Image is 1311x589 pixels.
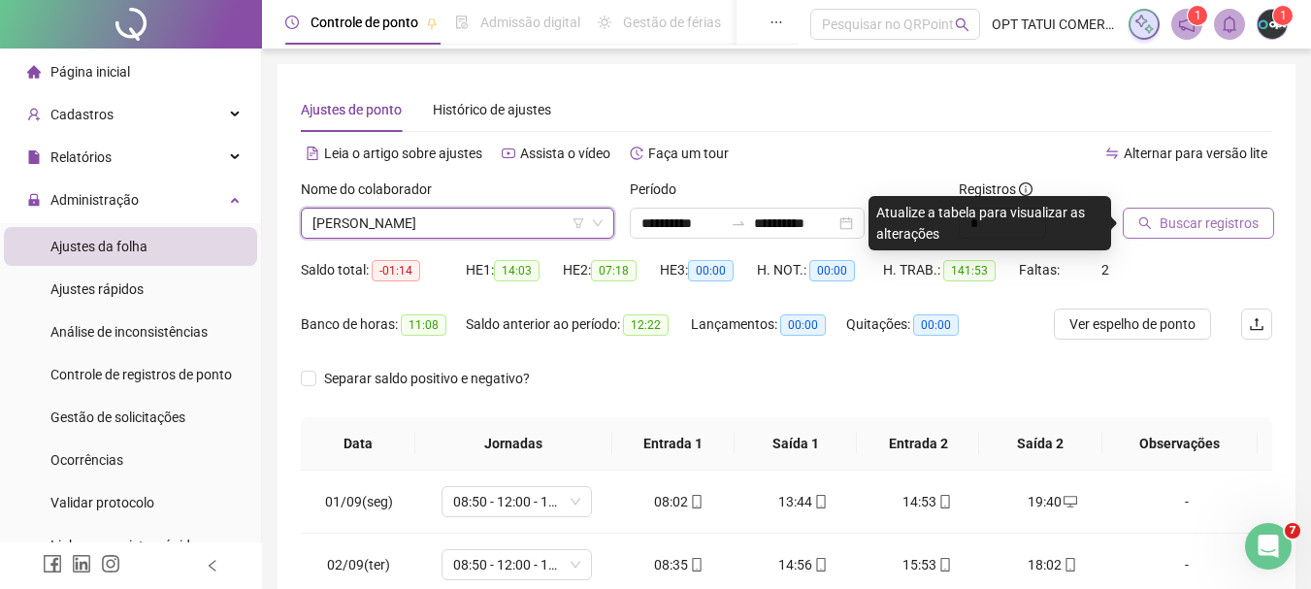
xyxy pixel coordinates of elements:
span: mobile [936,558,952,572]
div: 14:53 [881,491,974,512]
span: mobile [688,558,704,572]
span: notification [1178,16,1196,33]
div: Quitações: [846,313,982,336]
span: Controle de registros de ponto [50,367,232,382]
span: 00:00 [913,314,959,336]
span: filter [573,217,584,229]
span: 141:53 [943,260,996,281]
span: Controle de ponto [311,15,418,30]
div: Saldo total: [301,259,466,281]
div: H. NOT.: [757,259,883,281]
span: mobile [688,495,704,508]
span: OPT TATUI COMERCIO DE OCULOS LTDA [992,14,1117,35]
span: 00:00 [688,260,734,281]
span: 02/09(ter) [327,557,390,573]
span: Gestão de férias [623,15,721,30]
span: search [955,17,969,32]
span: file [27,150,41,164]
span: Observações [1118,433,1242,454]
span: Registros [959,179,1032,200]
span: down [592,217,604,229]
span: facebook [43,554,62,573]
span: Link para registro rápido [50,538,198,553]
span: Leia o artigo sobre ajustes [324,146,482,161]
span: desktop [1062,495,1077,508]
img: sparkle-icon.fc2bf0ac1784a2077858766a79e2daf3.svg [1133,14,1155,35]
span: 2 [1101,262,1109,278]
th: Entrada 1 [612,417,735,471]
div: 08:35 [633,554,726,575]
span: upload [1249,316,1264,332]
span: Admissão digital [480,15,580,30]
label: Período [630,179,689,200]
span: instagram [101,554,120,573]
span: Ver espelho de ponto [1069,313,1196,335]
span: Buscar registros [1160,213,1259,234]
div: Atualize a tabela para visualizar as alterações [869,196,1111,250]
div: Banco de horas: [301,313,466,336]
span: 1 [1280,9,1287,22]
span: mobile [812,495,828,508]
span: user-add [27,108,41,121]
span: Faça um tour [648,146,729,161]
span: lock [27,193,41,207]
span: Histórico de ajustes [433,102,551,117]
span: clock-circle [285,16,299,29]
span: Alternar para versão lite [1124,146,1267,161]
span: mobile [936,495,952,508]
th: Jornadas [415,417,612,471]
span: 00:00 [780,314,826,336]
span: Faltas: [1019,262,1063,278]
button: Buscar registros [1123,208,1274,239]
iframe: Intercom live chat [1245,523,1292,570]
div: HE 2: [563,259,660,281]
span: Cadastros [50,107,114,122]
span: home [27,65,41,79]
span: pushpin [426,17,438,29]
span: mobile [812,558,828,572]
span: bell [1221,16,1238,33]
span: file-text [306,147,319,160]
span: Assista o vídeo [520,146,610,161]
span: 12:22 [623,314,669,336]
span: Administração [50,192,139,208]
span: sun [598,16,611,29]
span: Ajustes de ponto [301,102,402,117]
span: Ajustes da folha [50,239,147,254]
span: 08:50 - 12:00 - 13:00 - 18:00 [453,550,580,579]
span: info-circle [1019,182,1032,196]
th: Saída 2 [979,417,1101,471]
span: ellipsis [770,16,783,29]
div: - [1130,491,1244,512]
span: to [731,215,746,231]
div: HE 1: [466,259,563,281]
sup: 1 [1188,6,1207,25]
span: search [1138,216,1152,230]
div: HE 3: [660,259,757,281]
div: 08:02 [633,491,726,512]
span: swap [1105,147,1119,160]
div: H. TRAB.: [883,259,1019,281]
th: Saída 1 [735,417,857,471]
button: Ver espelho de ponto [1054,309,1211,340]
span: Página inicial [50,64,130,80]
span: 07:18 [591,260,637,281]
th: Data [301,417,415,471]
div: 14:56 [757,554,850,575]
span: Separar saldo positivo e negativo? [316,368,538,389]
div: Saldo anterior ao período: [466,313,691,336]
span: linkedin [72,554,91,573]
span: Gestão de solicitações [50,409,185,425]
span: 11:08 [401,314,446,336]
span: history [630,147,643,160]
span: Relatórios [50,149,112,165]
th: Entrada 2 [857,417,979,471]
span: Análise de inconsistências [50,324,208,340]
span: -01:14 [372,260,420,281]
span: file-done [455,16,469,29]
span: 7 [1285,523,1300,539]
div: 13:44 [757,491,850,512]
span: Ajustes rápidos [50,281,144,297]
span: GIOVANNA APARECIDA ALVES [312,209,603,238]
span: 14:03 [494,260,540,281]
